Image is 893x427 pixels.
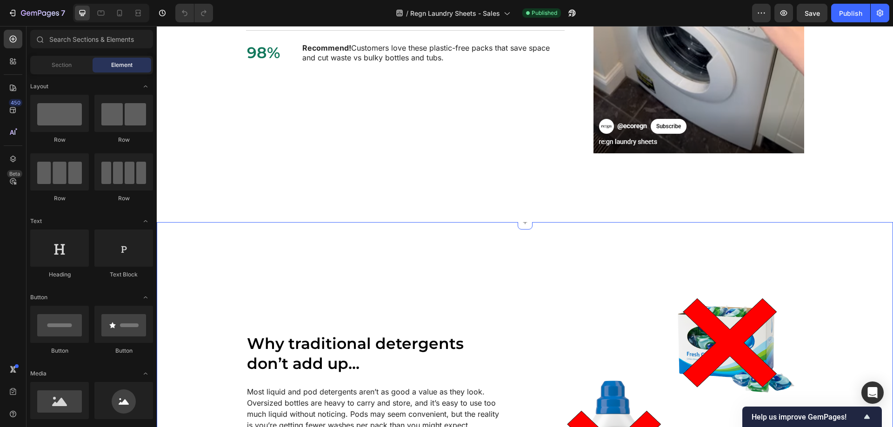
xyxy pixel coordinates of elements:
[30,82,48,91] span: Layout
[9,99,22,106] div: 450
[90,360,346,405] p: Most liquid and pod detergents aren’t as good a value as they look. Oversized bottles are heavy t...
[30,136,89,144] div: Row
[30,347,89,355] div: Button
[175,4,213,22] div: Undo/Redo
[138,79,153,94] span: Toggle open
[30,30,153,48] input: Search Sections & Elements
[111,61,133,69] span: Element
[30,217,42,225] span: Text
[94,347,153,355] div: Button
[157,26,893,427] iframe: Design area
[861,381,884,404] div: Open Intercom Messenger
[406,8,408,18] span: /
[138,290,153,305] span: Toggle open
[410,8,500,18] span: Regn Laundry Sheets - Sales
[831,4,870,22] button: Publish
[52,61,72,69] span: Section
[61,7,65,19] p: 7
[30,194,89,203] div: Row
[7,170,22,177] div: Beta
[138,366,153,381] span: Toggle open
[752,413,861,421] span: Help us improve GemPages!
[94,194,153,203] div: Row
[94,270,153,279] div: Text Block
[752,411,873,422] button: Show survey - Help us improve GemPages!
[30,293,47,302] span: Button
[797,4,827,22] button: Save
[4,4,69,22] button: 7
[30,270,89,279] div: Heading
[138,214,153,229] span: Toggle open
[839,8,862,18] div: Publish
[94,136,153,144] div: Row
[805,9,820,17] span: Save
[532,9,557,17] span: Published
[30,369,47,378] span: Media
